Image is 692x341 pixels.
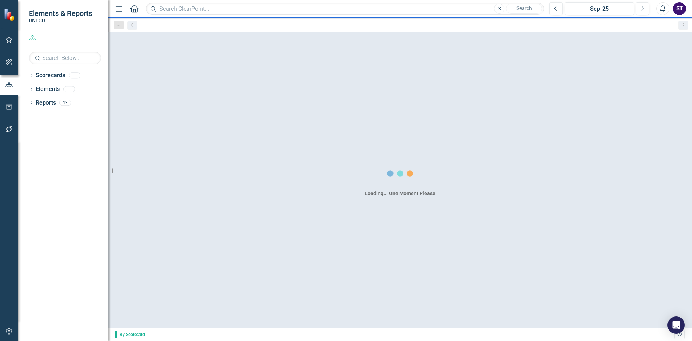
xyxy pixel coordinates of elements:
[673,2,686,15] button: ST
[4,8,16,21] img: ClearPoint Strategy
[516,5,532,11] span: Search
[29,18,92,23] small: UNFCU
[36,99,56,107] a: Reports
[29,9,92,18] span: Elements & Reports
[115,331,148,338] span: By Scorecard
[506,4,542,14] button: Search
[146,3,544,15] input: Search ClearPoint...
[36,71,65,80] a: Scorecards
[29,52,101,64] input: Search Below...
[59,100,71,106] div: 13
[365,190,435,197] div: Loading... One Moment Please
[565,2,634,15] button: Sep-25
[667,316,685,334] div: Open Intercom Messenger
[567,5,631,13] div: Sep-25
[36,85,60,93] a: Elements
